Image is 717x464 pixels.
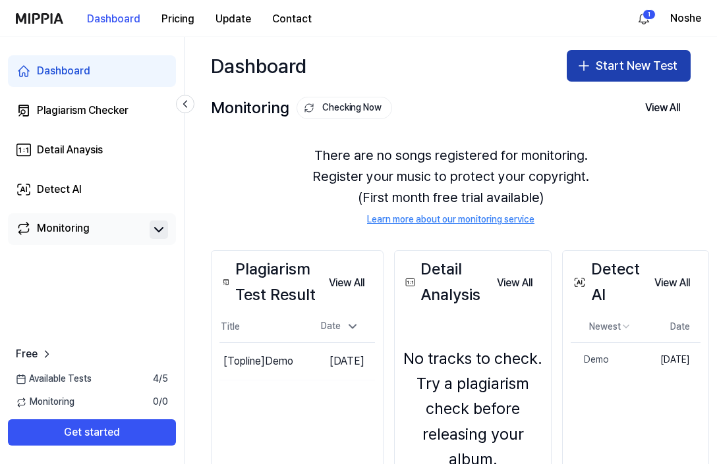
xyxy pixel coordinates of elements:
[211,50,306,82] div: Dashboard
[567,50,691,82] button: Start New Test
[571,343,650,377] a: Demo
[8,134,176,166] a: Detail Anaysis
[8,55,176,87] a: Dashboard
[16,346,53,362] a: Free
[633,8,654,29] button: 알림1
[403,257,486,307] div: Detail Analysis
[643,9,656,20] div: 1
[650,343,701,377] td: [DATE]
[644,270,701,296] button: View All
[297,97,392,119] button: Checking Now
[205,1,262,37] a: Update
[37,103,129,118] div: Plagiarism Checker
[76,6,151,32] button: Dashboard
[367,213,534,226] a: Learn more about our monitoring service
[37,220,90,239] div: Monitoring
[153,373,168,386] span: 4 / 5
[318,269,375,296] a: View All
[262,6,322,32] button: Contact
[16,220,144,239] a: Monitoring
[8,174,176,205] a: Detect AI
[37,142,103,158] div: Detail Anaysis
[670,11,701,26] button: Noshe
[16,396,74,409] span: Monitoring
[305,343,375,380] td: [DATE]
[571,257,644,307] div: Detect AI
[16,346,38,362] span: Free
[223,353,293,369] div: [Topline] Demo
[37,182,82,197] div: Detect AI
[219,257,318,307] div: Plagiarism Test Result
[650,311,701,343] th: Date
[153,396,168,409] span: 0 / 0
[316,316,364,337] div: Date
[16,373,92,386] span: Available Tests
[486,269,543,296] a: View All
[219,311,305,343] th: Title
[635,95,691,121] button: View All
[8,95,176,126] a: Plagiarism Checker
[151,6,205,32] button: Pricing
[318,270,375,296] button: View All
[205,6,262,32] button: Update
[636,11,652,26] img: 알림
[644,269,701,296] a: View All
[486,270,543,296] button: View All
[37,63,90,79] div: Dashboard
[571,353,609,367] div: Demo
[211,95,392,120] div: Monitoring
[8,419,176,446] button: Get started
[16,13,63,24] img: logo
[211,129,691,242] div: There are no songs registered for monitoring. Register your music to protect your copyright. (Fir...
